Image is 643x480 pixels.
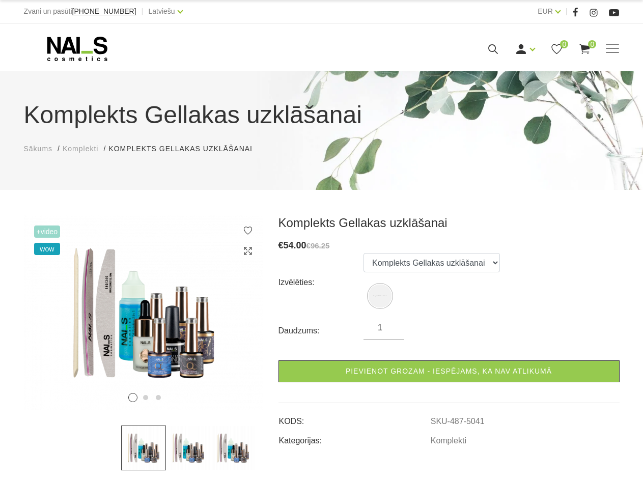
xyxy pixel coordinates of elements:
span: +Video [34,225,61,238]
div: Zvani un pasūti [24,5,136,18]
span: € [278,240,284,250]
td: Kategorijas: [278,428,430,447]
img: ... [211,426,256,470]
a: Latviešu [148,5,175,17]
button: 2 of 3 [143,395,148,400]
a: SKU-487-5041 [431,417,485,426]
a: 0 [550,43,563,55]
a: EUR [538,5,553,17]
s: €96.25 [306,241,330,250]
a: 0 [578,43,591,55]
a: Komplekti [431,436,466,445]
span: wow [34,243,61,255]
span: [PHONE_NUMBER] [72,7,136,15]
span: | [142,5,144,18]
button: 1 of 3 [128,393,137,402]
td: KODS: [278,408,430,428]
span: 0 [560,40,568,48]
img: Komplekts Gellakas uzklāšanai [369,285,392,307]
a: Pievienot grozam [278,360,620,382]
span: | [566,5,568,18]
div: Izvēlēties: [278,274,364,291]
a: [PHONE_NUMBER] [72,8,136,15]
button: 3 of 3 [156,395,161,400]
span: 0 [588,40,596,48]
span: 54.00 [284,240,306,250]
img: ... [166,426,211,470]
label: Nav atlikumā [369,285,392,307]
img: ... [24,215,263,410]
div: Daudzums: [278,323,364,339]
h3: Komplekts Gellakas uzklāšanai [278,215,620,231]
img: ... [121,426,166,470]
